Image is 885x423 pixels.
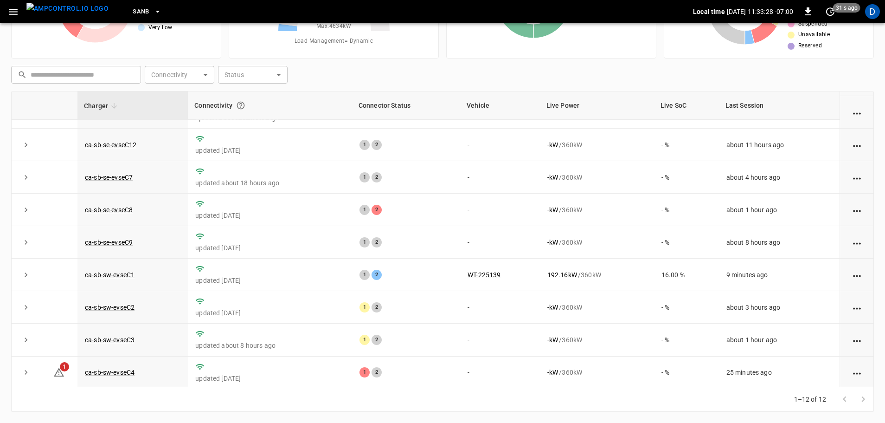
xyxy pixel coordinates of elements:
[851,335,863,345] div: action cell options
[195,146,345,155] p: updated [DATE]
[851,108,863,117] div: action cell options
[547,205,647,215] div: / 360 kW
[195,276,345,285] p: updated [DATE]
[719,259,840,291] td: 9 minutes ago
[851,303,863,312] div: action cell options
[359,205,370,215] div: 1
[232,97,249,114] button: Connection between the charger and our software.
[195,243,345,253] p: updated [DATE]
[547,238,558,247] p: - kW
[654,259,719,291] td: 16.00 %
[19,333,33,347] button: expand row
[372,237,382,247] div: 2
[84,100,120,111] span: Charger
[129,3,165,21] button: SanB
[654,324,719,356] td: - %
[359,367,370,377] div: 1
[359,237,370,247] div: 1
[85,336,135,344] a: ca-sb-sw-evseC3
[851,173,863,182] div: action cell options
[372,367,382,377] div: 2
[195,308,345,318] p: updated [DATE]
[133,7,149,17] span: SanB
[60,362,69,371] span: 1
[295,37,373,46] span: Load Management = Dynamic
[654,194,719,226] td: - %
[195,178,345,188] p: updated about 18 hours ago
[851,140,863,150] div: action cell options
[794,395,827,404] p: 1–12 of 12
[316,22,351,31] span: Max. 4634 kW
[460,129,540,161] td: -
[547,205,558,215] p: - kW
[798,20,828,29] span: Suspended
[359,270,370,280] div: 1
[719,91,840,120] th: Last Session
[359,335,370,345] div: 1
[798,30,830,39] span: Unavailable
[372,270,382,280] div: 2
[460,357,540,389] td: -
[851,368,863,377] div: action cell options
[547,368,558,377] p: - kW
[359,140,370,150] div: 1
[865,4,880,19] div: profile-icon
[547,335,647,345] div: / 360 kW
[654,291,719,324] td: - %
[359,172,370,182] div: 1
[851,238,863,247] div: action cell options
[460,194,540,226] td: -
[547,270,647,280] div: / 360 kW
[195,374,345,383] p: updated [DATE]
[833,3,860,13] span: 31 s ago
[85,174,133,181] a: ca-sb-se-evseC7
[359,302,370,312] div: 1
[26,3,109,14] img: ampcontrol.io logo
[85,304,135,311] a: ca-sb-sw-evseC2
[372,302,382,312] div: 2
[19,268,33,282] button: expand row
[19,138,33,152] button: expand row
[85,369,135,376] a: ca-sb-sw-evseC4
[547,270,577,280] p: 192.16 kW
[727,7,793,16] p: [DATE] 11:33:28 -07:00
[85,206,133,214] a: ca-sb-se-evseC8
[547,238,647,247] div: / 360 kW
[194,97,346,114] div: Connectivity
[654,91,719,120] th: Live SoC
[372,205,382,215] div: 2
[468,271,500,279] a: WT-225139
[547,140,647,150] div: / 360 kW
[547,303,558,312] p: - kW
[19,170,33,184] button: expand row
[547,368,647,377] div: / 360 kW
[19,300,33,314] button: expand row
[851,205,863,215] div: action cell options
[352,91,460,120] th: Connector Status
[547,140,558,150] p: - kW
[372,172,382,182] div: 2
[654,226,719,259] td: - %
[460,324,540,356] td: -
[719,194,840,226] td: about 1 hour ago
[547,303,647,312] div: / 360 kW
[85,239,133,246] a: ca-sb-se-evseC9
[195,211,345,220] p: updated [DATE]
[719,226,840,259] td: about 8 hours ago
[460,161,540,194] td: -
[85,141,136,149] a: ca-sb-se-evseC12
[823,4,838,19] button: set refresh interval
[547,173,558,182] p: - kW
[719,291,840,324] td: about 3 hours ago
[19,365,33,379] button: expand row
[547,173,647,182] div: / 360 kW
[460,291,540,324] td: -
[719,324,840,356] td: about 1 hour ago
[195,341,345,350] p: updated about 8 hours ago
[85,271,135,279] a: ca-sb-sw-evseC1
[719,129,840,161] td: about 11 hours ago
[372,335,382,345] div: 2
[460,91,540,120] th: Vehicle
[540,91,654,120] th: Live Power
[547,335,558,345] p: - kW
